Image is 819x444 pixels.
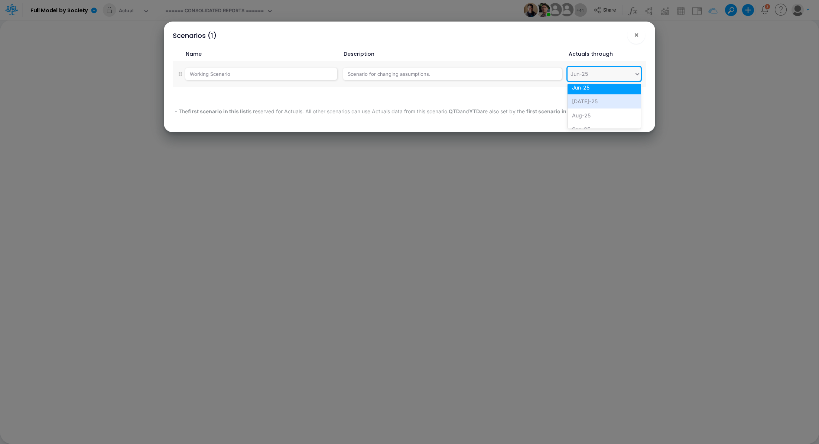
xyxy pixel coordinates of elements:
[175,107,588,115] p: - The is reserved for Actuals. All other scenarios can use Actuals data from this scenario. and a...
[627,26,645,44] button: Close
[188,108,248,114] strong: first scenario in this list
[342,50,374,58] label: Description
[568,94,641,108] div: [DATE]-25
[173,30,217,40] div: Scenarios (1)
[568,108,641,122] div: Aug-25
[526,108,586,114] strong: first scenario in this list
[568,81,641,94] div: Jun-25
[634,30,639,39] span: ×
[449,108,460,114] strong: QTD
[568,50,613,58] label: Actuals through
[568,122,641,136] div: Sep-25
[469,108,480,114] strong: YTD
[185,50,202,58] label: Name
[343,68,562,80] input: Add scenario description
[571,70,588,78] div: Jun-25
